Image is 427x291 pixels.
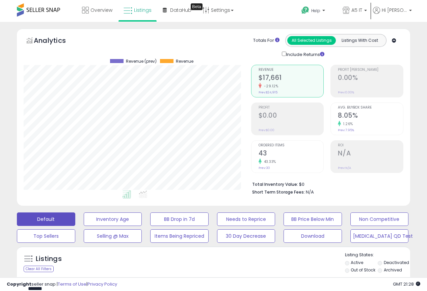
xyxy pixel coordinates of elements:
[384,260,409,265] label: Deactivated
[7,281,117,288] div: seller snap | |
[336,36,384,45] button: Listings With Cost
[345,252,410,258] p: Listing States:
[338,149,403,158] h2: N/A
[296,1,337,22] a: Help
[350,229,409,243] button: [MEDICAL_DATA] QD Test
[338,166,351,170] small: Prev: N/A
[393,281,420,287] span: 2025-09-10 21:28 GMT
[338,112,403,121] h2: 8.05%
[341,121,353,126] small: 1.26%
[338,144,403,147] span: ROI
[253,37,279,44] div: Totals For
[252,180,398,188] li: $0
[338,74,403,83] h2: 0.00%
[84,229,142,243] button: Selling @ Max
[338,128,354,132] small: Prev: 7.95%
[287,36,336,45] button: All Selected Listings
[259,106,324,110] span: Profit
[259,112,324,121] h2: $0.00
[277,50,332,58] div: Include Returns
[126,59,157,64] span: Revenue (prev)
[259,74,324,83] h2: $17,661
[259,68,324,72] span: Revenue
[87,281,117,287] a: Privacy Policy
[338,90,354,94] small: Prev: 0.00%
[306,189,314,195] span: N/A
[351,267,375,273] label: Out of Stock
[58,281,86,287] a: Terms of Use
[262,84,278,89] small: -29.12%
[90,7,112,13] span: Overview
[301,6,310,14] i: Get Help
[84,212,142,226] button: Inventory Age
[259,90,277,94] small: Prev: $24,915
[7,281,31,287] strong: Copyright
[17,212,75,226] button: Default
[382,7,407,13] span: Hi [PERSON_NAME]
[170,7,191,13] span: DataHub
[351,7,362,13] span: A5 IT
[284,212,342,226] button: BB Price Below Min
[284,229,342,243] button: Download
[252,189,305,195] b: Short Term Storage Fees:
[176,59,193,64] span: Revenue
[259,149,324,158] h2: 43
[259,144,324,147] span: Ordered Items
[191,3,203,10] div: Tooltip anchor
[36,254,62,264] h5: Listings
[350,212,409,226] button: Non Competitive
[252,181,298,187] b: Total Inventory Value:
[217,229,275,243] button: 30 Day Decrease
[134,7,152,13] span: Listings
[338,68,403,72] span: Profit [PERSON_NAME]
[150,212,209,226] button: BB Drop in 7d
[259,128,274,132] small: Prev: $0.00
[217,212,275,226] button: Needs to Reprice
[17,229,75,243] button: Top Sellers
[311,8,320,13] span: Help
[373,7,412,22] a: Hi [PERSON_NAME]
[338,106,403,110] span: Avg. Buybox Share
[34,36,79,47] h5: Analytics
[259,166,270,170] small: Prev: 30
[24,266,54,272] div: Clear All Filters
[351,260,363,265] label: Active
[150,229,209,243] button: Items Being Repriced
[262,159,276,164] small: 43.33%
[384,267,402,273] label: Archived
